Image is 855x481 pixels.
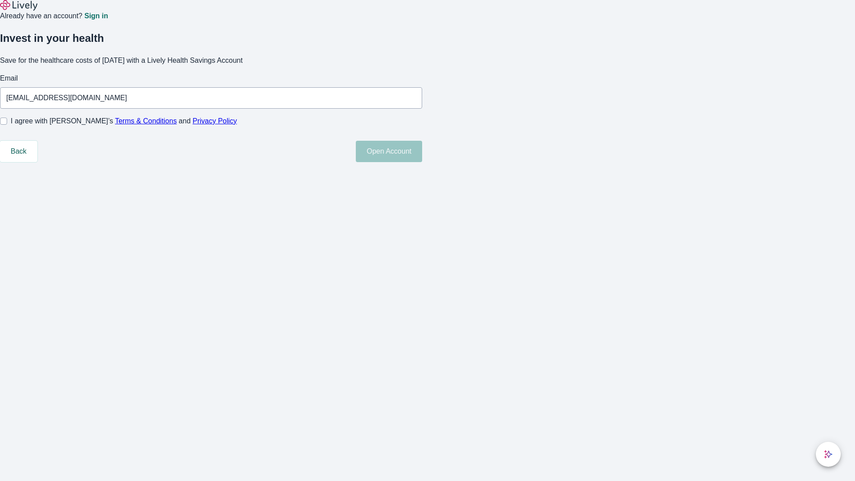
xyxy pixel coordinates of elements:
svg: Lively AI Assistant [824,450,833,459]
button: chat [816,442,841,467]
span: I agree with [PERSON_NAME]’s and [11,116,237,126]
a: Privacy Policy [193,117,237,125]
a: Terms & Conditions [115,117,177,125]
a: Sign in [84,12,108,20]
